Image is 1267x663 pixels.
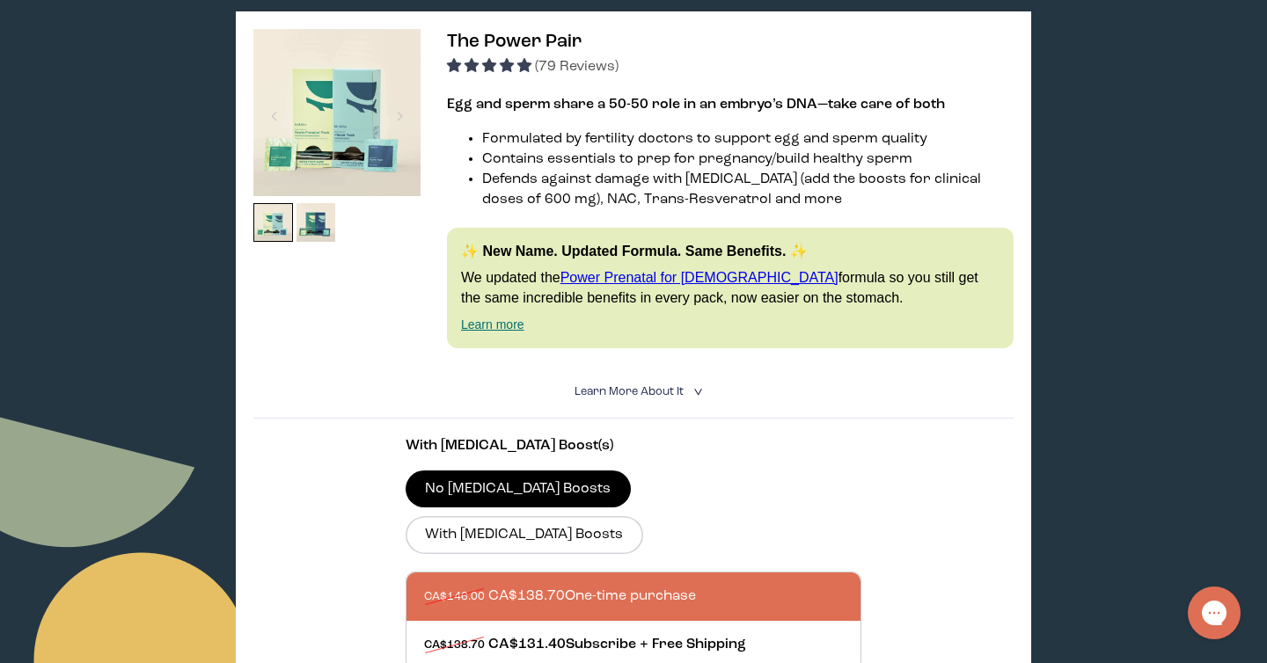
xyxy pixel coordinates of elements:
span: Learn More About it [575,386,684,397]
i: < [688,387,705,397]
a: Power Prenatal for [DEMOGRAPHIC_DATA] [560,270,839,285]
li: Formulated by fertility doctors to support egg and sperm quality [482,129,1014,149]
iframe: Gorgias live chat messenger [1179,580,1249,645]
img: thumbnail image [253,203,293,243]
p: With [MEDICAL_DATA] Boost(s) [406,436,861,456]
strong: ✨ New Name. Updated Formula. Same Benefits. ✨ [461,244,808,259]
strong: Egg and sperm share a 50-50 role in an embryo’s DNA—take care of both [447,98,945,112]
summary: Learn More About it < [575,383,692,400]
span: (79 Reviews) [535,60,619,74]
img: thumbnail image [297,203,336,243]
li: Defends against damage with [MEDICAL_DATA] (add the boosts for clinical doses of 600 mg), NAC, Tr... [482,170,1014,210]
p: We updated the formula so you still get the same incredible benefits in every pack, now easier on... [461,268,1000,308]
label: No [MEDICAL_DATA] Boosts [406,470,631,507]
label: With [MEDICAL_DATA] Boosts [406,516,643,553]
img: thumbnail image [253,29,421,196]
li: Contains essentials to prep for pregnancy/build healthy sperm [482,149,1014,170]
a: Learn more [461,317,524,331]
span: 4.92 stars [447,60,535,74]
span: The Power Pair [447,33,582,51]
